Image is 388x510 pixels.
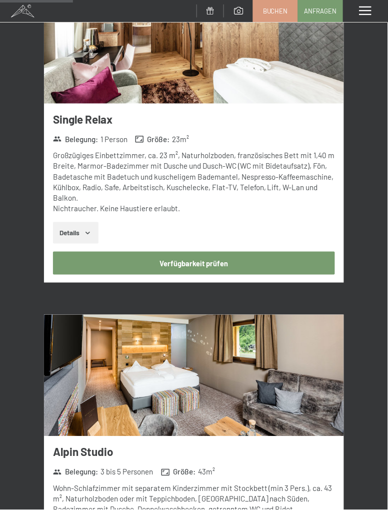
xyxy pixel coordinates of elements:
span: 23 m² [172,134,189,145]
span: Buchen [263,7,288,16]
div: Großzügiges Einbettzimmer, ca. 23 m², Naturholzboden, französisches Bett mit 1,40 m Breite, Marmo... [53,150,344,214]
a: Anfragen [298,1,342,22]
span: Anfragen [304,7,337,16]
a: Buchen [253,1,297,22]
span: 3 bis 5 Personen [100,467,153,477]
button: Details [53,222,98,244]
strong: Größe : [135,134,170,145]
button: Verfügbarkeit prüfen [53,252,335,275]
strong: Belegung : [53,134,98,145]
strong: Belegung : [53,467,98,477]
span: 1 Person [100,134,127,145]
h3: Alpin Studio [53,444,344,460]
h3: Single Relax [53,112,344,127]
strong: Größe : [161,467,196,477]
img: mss_renderimg.php [44,315,344,436]
span: 43 m² [198,467,215,477]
